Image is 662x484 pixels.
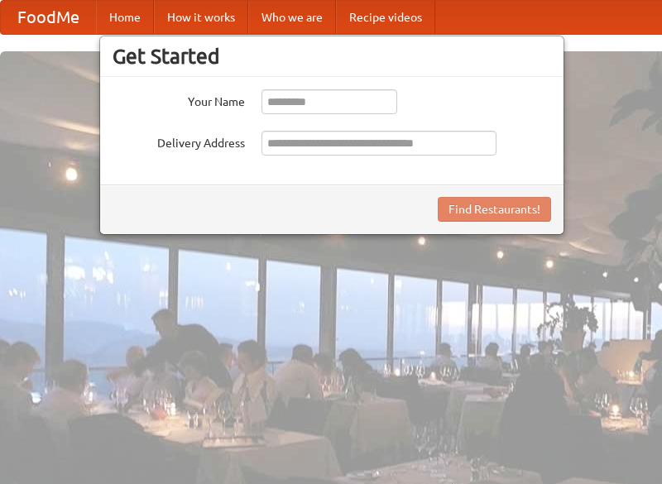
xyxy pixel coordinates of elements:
a: Home [96,1,154,34]
a: FoodMe [1,1,96,34]
a: Recipe videos [336,1,435,34]
a: Who we are [248,1,336,34]
label: Your Name [113,89,245,110]
label: Delivery Address [113,131,245,151]
a: How it works [154,1,248,34]
button: Find Restaurants! [438,197,551,222]
h3: Get Started [113,44,551,69]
